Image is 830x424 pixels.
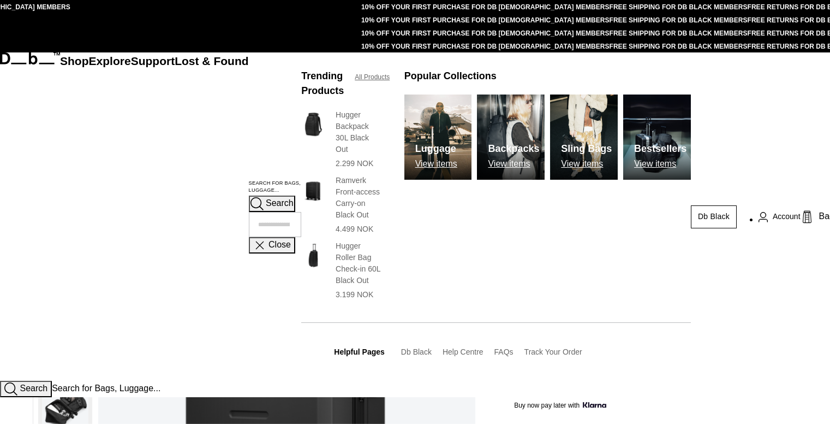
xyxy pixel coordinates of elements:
span: 3.199 NOK [336,290,373,299]
h3: Ramverk Front-access Carry-on Black Out [336,175,383,221]
a: Db Backpacks View items [477,95,545,180]
p: View items [488,159,539,169]
span: Search [20,384,47,393]
a: Db Black [401,348,432,356]
span: Buy now pay later with [514,401,606,410]
img: Db [404,95,472,180]
a: Db Black [691,205,737,228]
img: Db [623,95,691,180]
img: Hugger Roller Bag Check-in 60L Black Out [301,240,325,270]
img: Db [477,95,545,180]
a: 10% OFF YOUR FIRST PURCHASE FOR DB [DEMOGRAPHIC_DATA] MEMBERS [361,30,609,37]
img: {"height" => 20, "alt" => "Klarna"} [583,402,606,408]
a: Db Luggage View items [404,95,472,180]
img: Ramverk Front-access Carry-on Black Out [301,175,325,205]
a: Lost & Found [175,55,248,67]
h3: Helpful Pages [334,346,385,358]
span: Close [268,240,291,250]
h3: Backpacks [488,142,539,156]
a: Shop [60,55,89,67]
a: FREE SHIPPING FOR DB BLACK MEMBERS [610,43,748,50]
span: 4.499 NOK [336,225,373,233]
img: Db [550,95,618,180]
button: Search [249,196,295,212]
a: 10% OFF YOUR FIRST PURCHASE FOR DB [DEMOGRAPHIC_DATA] MEMBERS [361,43,609,50]
h3: Luggage [415,142,457,156]
nav: Main Navigation [60,52,249,381]
label: Search for Bags, Luggage... [249,180,302,195]
h3: Hugger Roller Bag Check-in 60L Black Out [336,240,383,286]
a: Ramverk Front-access Carry-on Black Out Ramverk Front-access Carry-on Black Out 4.499 NOK [301,175,382,235]
img: Hugger Backpack 30L Black Out [301,109,325,139]
a: 10% OFF YOUR FIRST PURCHASE FOR DB [DEMOGRAPHIC_DATA] MEMBERS [361,16,609,24]
span: Search [266,199,294,208]
a: Hugger Roller Bag Check-in 60L Black Out Hugger Roller Bag Check-in 60L Black Out 3.199 NOK [301,240,382,301]
a: 10% OFF YOUR FIRST PURCHASE FOR DB [DEMOGRAPHIC_DATA] MEMBERS [361,3,609,11]
a: Hugger Backpack 30L Black Out Hugger Backpack 30L Black Out 2.299 NOK [301,109,382,169]
a: FREE SHIPPING FOR DB BLACK MEMBERS [610,3,748,11]
p: View items [415,159,457,169]
a: All Products [355,72,390,82]
h3: Popular Collections [404,69,497,84]
span: 2.299 NOK [336,159,373,168]
h3: Hugger Backpack 30L Black Out [336,109,383,155]
p: View items [561,159,612,169]
h3: Sling Bags [561,142,612,156]
a: Db Bestsellers View items [623,95,691,180]
h3: Trending Products [301,69,344,98]
a: Account [759,210,801,223]
button: Close [249,237,295,254]
a: FREE SHIPPING FOR DB BLACK MEMBERS [610,16,748,24]
a: FAQs [494,348,513,356]
a: FREE SHIPPING FOR DB BLACK MEMBERS [610,30,748,37]
p: View items [634,159,686,169]
a: Db Sling Bags View items [550,95,618,180]
span: Account [773,211,801,222]
a: Track Your Order [524,348,582,356]
h3: Bestsellers [634,142,686,156]
a: Explore [89,55,131,67]
a: Support [131,55,175,67]
a: Help Centre [443,348,483,356]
